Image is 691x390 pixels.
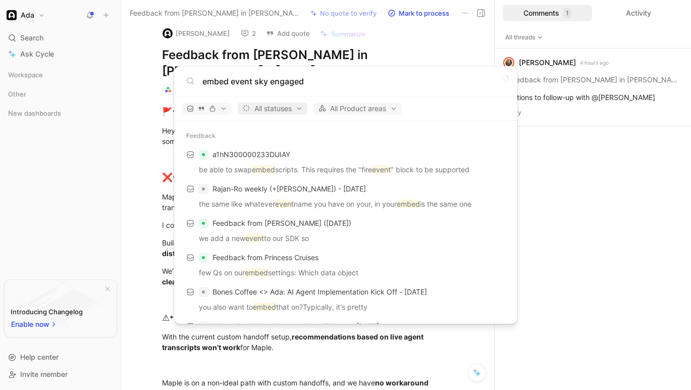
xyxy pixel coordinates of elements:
[178,248,513,282] a: Feedback from Princess Cruisesfew Qs on ourembedsettings: Which data object
[202,75,505,87] input: Type a command or search anything
[212,287,427,296] span: Bones Coffee <> Ada: AI Agent Implementation Kick Off - [DATE]
[181,267,510,282] p: few Qs on our settings: Which data object
[178,145,513,179] a: a1hN300000233DUIAYbe able to swapembedscripts. This requires the "fireevent" block to be supported
[252,165,275,174] mark: embed
[253,303,276,311] mark: embed
[313,103,402,115] button: All Product areas
[174,127,517,145] div: Feedback
[181,164,510,179] p: be able to swap scripts. This requires the "fire " block to be supported
[212,219,351,227] span: Feedback from [PERSON_NAME] ([DATE])
[372,165,391,174] mark: event
[181,301,510,316] p: you also want to that on?Typically, it's pretty
[212,150,290,159] span: a1hN300000233DUIAY
[318,103,397,115] span: All Product areas
[178,317,513,351] a: Ada<> GetHarley Conversations API sync - [DATE]pass to [PERSON_NAME].The webhookeventwill be retu...
[178,179,513,214] a: Rajan-Ro weekly (+[PERSON_NAME]) - [DATE]the same like whatevereventname you have on your, in you...
[397,200,420,208] mark: embed
[245,268,268,277] mark: embed
[212,184,366,193] span: Rajan-Ro weekly (+[PERSON_NAME]) - [DATE]
[245,234,264,242] mark: event
[181,232,510,248] p: we add a new to our SDK so
[178,214,513,248] a: Feedback from [PERSON_NAME] ([DATE])we add a neweventto our SDK so
[181,198,510,213] p: the same like whatever name you have on your, in your is the same one
[212,253,318,262] span: Feedback from Princess Cruises
[275,200,294,208] mark: event
[178,282,513,317] a: Bones Coffee <> Ada: AI Agent Implementation Kick Off - [DATE]you also want toembedthat on?Typica...
[242,103,303,115] span: All statuses
[212,322,379,330] span: Ada<> GetHarley Conversations API sync - [DATE]
[238,103,307,115] button: All statuses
